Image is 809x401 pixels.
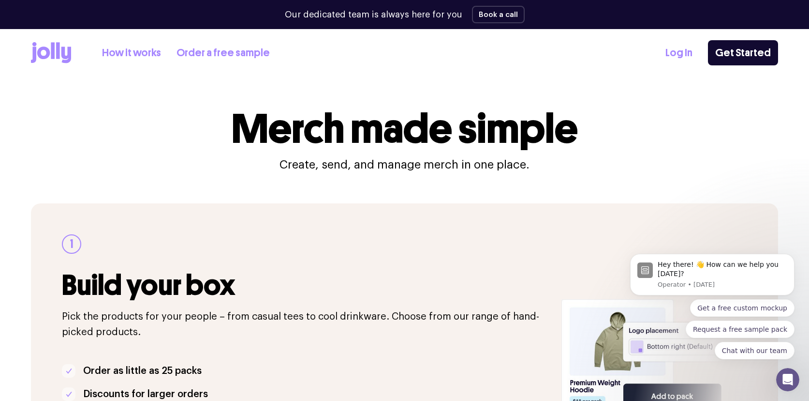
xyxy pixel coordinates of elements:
a: How it works [102,45,161,61]
p: Create, send, and manage merch in one place. [279,157,530,172]
a: Get Started [708,40,778,65]
p: Order as little as 25 packs [83,363,202,379]
iframe: Intercom notifications message [616,179,809,375]
a: Log In [665,45,692,61]
h1: Merch made simple [232,108,578,149]
h3: Build your box [62,269,550,301]
p: Pick the products for your people – from casual tees to cool drinkware. Choose from our range of ... [62,309,550,340]
p: Our dedicated team is always here for you [285,8,462,21]
a: Order a free sample [177,45,270,61]
div: 1 [62,234,81,254]
iframe: Intercom live chat [776,368,799,391]
button: Book a call [472,6,525,23]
